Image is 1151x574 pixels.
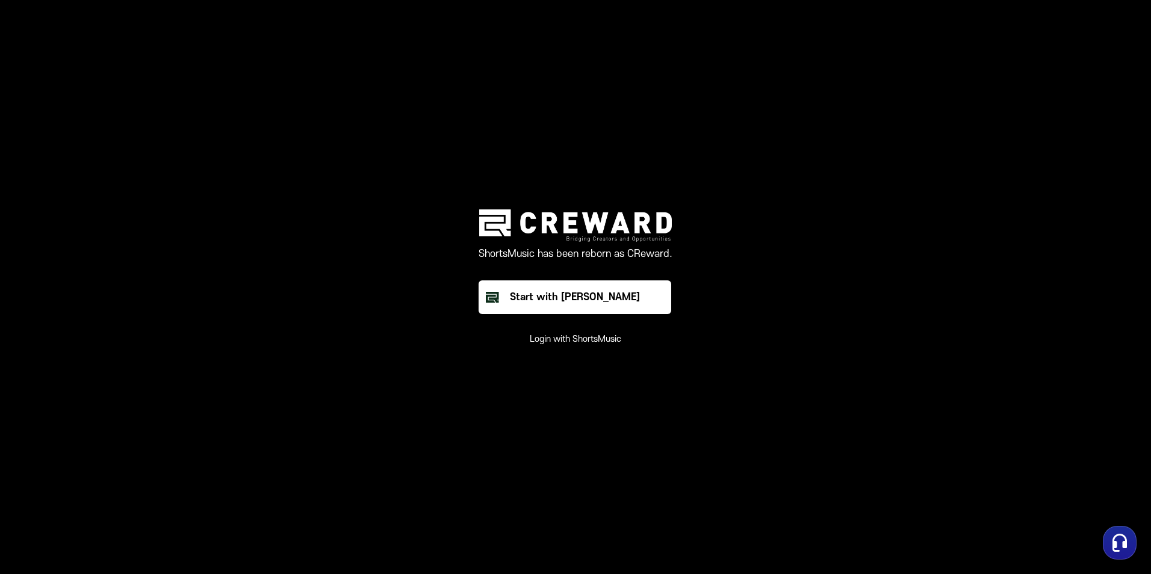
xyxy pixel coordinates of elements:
p: ShortsMusic has been reborn as CReward. [479,247,672,261]
img: creward logo [479,209,672,241]
div: Start with [PERSON_NAME] [510,290,640,304]
button: Login with ShortsMusic [530,333,621,345]
a: Start with [PERSON_NAME] [479,280,672,314]
button: Start with [PERSON_NAME] [479,280,671,314]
